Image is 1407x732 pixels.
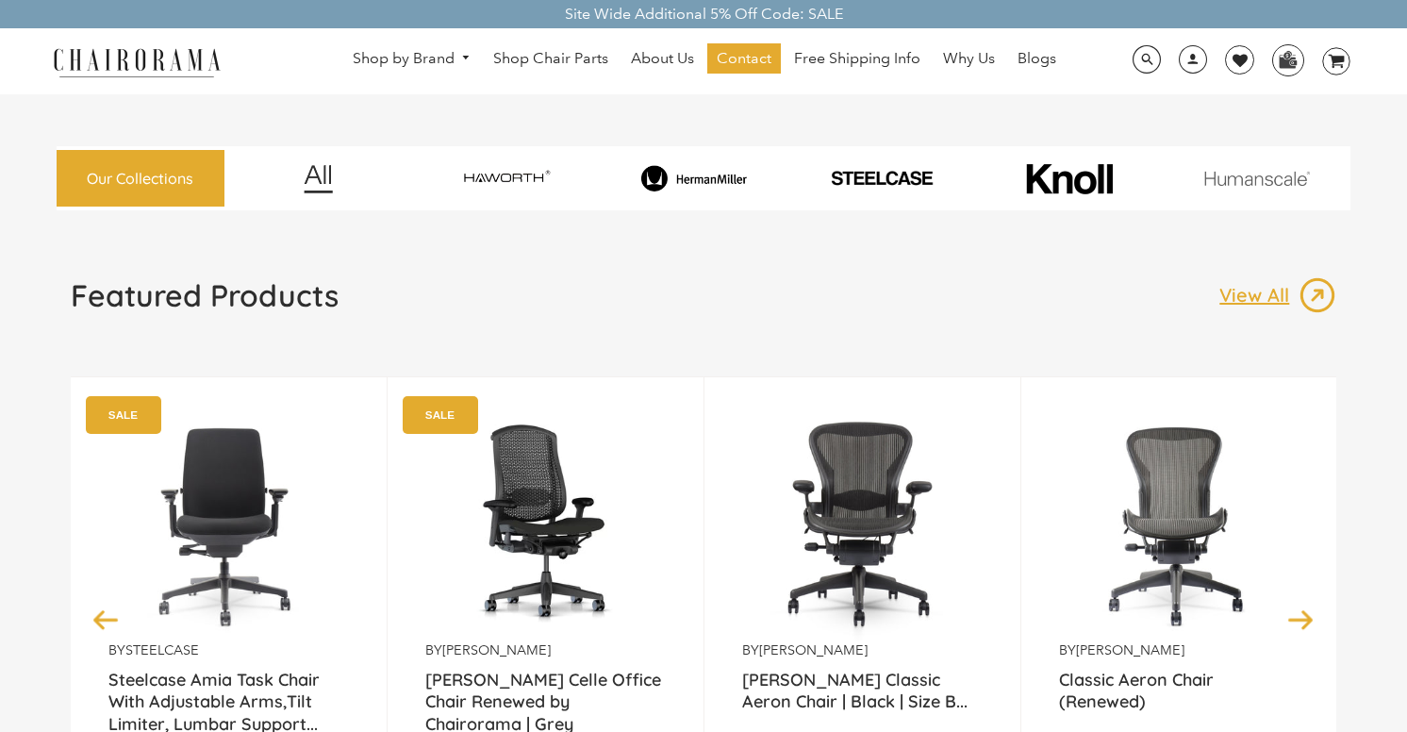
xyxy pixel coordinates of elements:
[984,161,1154,196] img: image_10_1.png
[108,408,138,421] text: SALE
[631,49,694,69] span: About Us
[1273,45,1302,74] img: WhatsApp_Image_2024-07-12_at_16.23.01.webp
[108,406,349,641] a: Amia Chair by chairorama.com Renewed Amia Chair chairorama.com
[442,641,551,658] a: [PERSON_NAME]
[934,43,1004,74] a: Why Us
[57,150,224,208] a: Our Collections
[1299,276,1336,314] img: image_13.png
[425,406,666,641] img: Herman Miller Celle Office Chair Renewed by Chairorama | Grey - chairorama
[1284,603,1317,636] button: Next
[1059,406,1299,641] a: Classic Aeron Chair (Renewed) - chairorama Classic Aeron Chair (Renewed) - chairorama
[742,641,983,659] p: by
[1059,669,1299,716] a: Classic Aeron Chair (Renewed)
[742,669,983,716] a: [PERSON_NAME] Classic Aeron Chair | Black | Size B...
[484,43,618,74] a: Shop Chair Parts
[1219,283,1299,308] p: View All
[717,49,771,69] span: Contact
[1008,43,1066,74] a: Blogs
[425,408,455,421] text: SALE
[794,49,920,69] span: Free Shipping Info
[1219,276,1336,314] a: View All
[311,43,1098,78] nav: DesktopNavigation
[791,169,972,189] img: PHOTO-2024-07-09-00-53-10-removebg-preview.png
[90,603,123,636] button: Previous
[604,165,785,192] img: image_8_173eb7e0-7579-41b4-bc8e-4ba0b8ba93e8.png
[742,406,983,641] img: Herman Miller Classic Aeron Chair | Black | Size B (Renewed) - chairorama
[759,641,868,658] a: [PERSON_NAME]
[1167,171,1348,187] img: image_11.png
[416,159,597,197] img: image_7_14f0750b-d084-457f-979a-a1ab9f6582c4.png
[425,406,666,641] a: Herman Miller Celle Office Chair Renewed by Chairorama | Grey - chairorama Herman Miller Celle Of...
[42,45,231,78] img: chairorama
[71,276,339,314] h1: Featured Products
[1059,641,1299,659] p: by
[707,43,781,74] a: Contact
[125,641,199,658] a: Steelcase
[943,49,995,69] span: Why Us
[1018,49,1056,69] span: Blogs
[108,641,349,659] p: by
[108,406,349,641] img: Amia Chair by chairorama.com
[425,641,666,659] p: by
[785,43,930,74] a: Free Shipping Info
[266,164,371,193] img: image_12.png
[1076,641,1184,658] a: [PERSON_NAME]
[343,44,481,74] a: Shop by Brand
[425,669,666,716] a: [PERSON_NAME] Celle Office Chair Renewed by Chairorama | Grey
[71,276,339,329] a: Featured Products
[742,406,983,641] a: Herman Miller Classic Aeron Chair | Black | Size B (Renewed) - chairorama Herman Miller Classic A...
[108,669,349,716] a: Steelcase Amia Task Chair With Adjustable Arms,Tilt Limiter, Lumbar Support...
[621,43,703,74] a: About Us
[1059,406,1299,641] img: Classic Aeron Chair (Renewed) - chairorama
[493,49,608,69] span: Shop Chair Parts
